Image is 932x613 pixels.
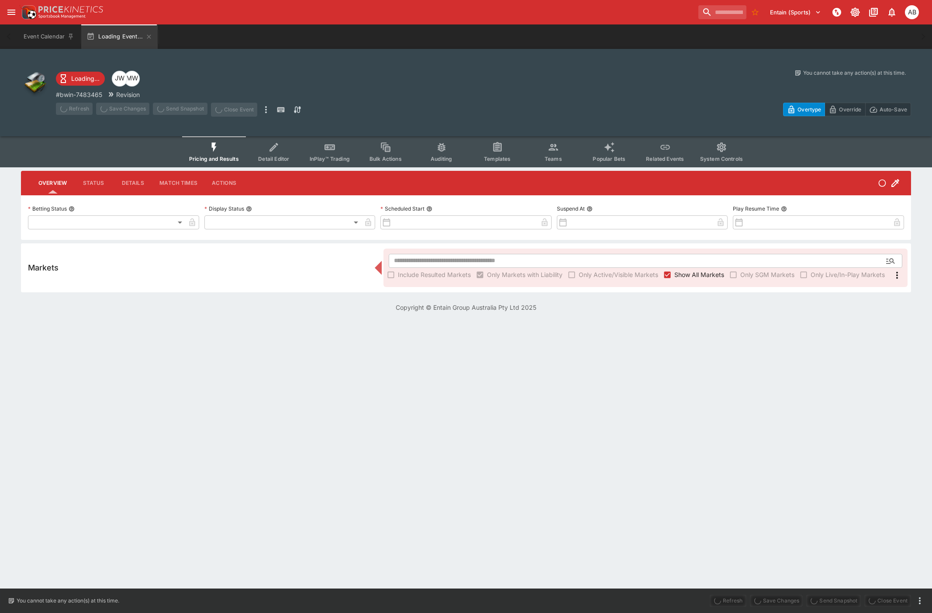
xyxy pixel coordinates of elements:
button: Override [825,103,865,116]
p: Display Status [204,205,244,212]
p: Overtype [797,105,821,114]
span: Only Live/In-Play Markets [811,270,885,279]
svg: More [892,270,902,281]
p: You cannot take any action(s) at this time. [17,597,119,605]
span: Include Resulted Markets [398,270,471,279]
button: Display Status [246,206,252,212]
p: Betting Status [28,205,67,212]
div: Event type filters [182,136,750,167]
span: Only Markets with Liability [487,270,563,279]
img: PriceKinetics Logo [19,3,37,21]
button: Toggle light/dark mode [847,4,863,20]
span: Detail Editor [258,156,289,162]
span: Auditing [431,156,452,162]
img: other.png [21,69,49,97]
span: Only Active/Visible Markets [579,270,658,279]
p: Loading... [71,74,100,83]
div: Justin Walsh [112,71,128,87]
p: You cannot take any action(s) at this time. [803,69,906,77]
span: InPlay™ Trading [310,156,350,162]
button: Play Resume Time [781,206,787,212]
h5: Markets [28,263,59,273]
button: more [261,103,271,117]
img: Sportsbook Management [38,14,86,18]
div: Michael Wilczynski [124,71,140,87]
div: Alex Bothe [905,5,919,19]
p: Override [839,105,861,114]
img: PriceKinetics [38,6,103,13]
button: Suspend At [587,206,593,212]
button: Alex Bothe [902,3,922,22]
button: Actions [204,173,244,194]
button: Betting Status [69,206,75,212]
span: Teams [545,156,562,162]
button: Notifications [884,4,900,20]
button: Details [113,173,152,194]
span: Templates [484,156,511,162]
button: Match Times [152,173,204,194]
span: Bulk Actions [369,156,402,162]
input: search [698,5,746,19]
button: Loading Event... [81,24,158,49]
p: Scheduled Start [380,205,425,212]
p: Auto-Save [880,105,907,114]
p: Revision [116,90,140,99]
span: Popular Bets [593,156,625,162]
button: Overtype [783,103,825,116]
button: Select Tenant [765,5,826,19]
button: Status [74,173,113,194]
button: Auto-Save [865,103,911,116]
button: Event Calendar [18,24,79,49]
button: No Bookmarks [748,5,762,19]
span: System Controls [700,156,743,162]
span: Related Events [646,156,684,162]
button: more [915,596,925,606]
button: Scheduled Start [426,206,432,212]
span: Pricing and Results [189,156,239,162]
p: Copy To Clipboard [56,90,102,99]
span: Show All Markets [674,270,724,279]
button: NOT Connected to PK [829,4,845,20]
button: Documentation [866,4,881,20]
p: Play Resume Time [733,205,779,212]
span: Only SGM Markets [740,270,794,279]
p: Suspend At [557,205,585,212]
div: Start From [783,103,911,116]
button: Open [883,253,898,269]
button: Overview [31,173,74,194]
button: open drawer [3,4,19,20]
